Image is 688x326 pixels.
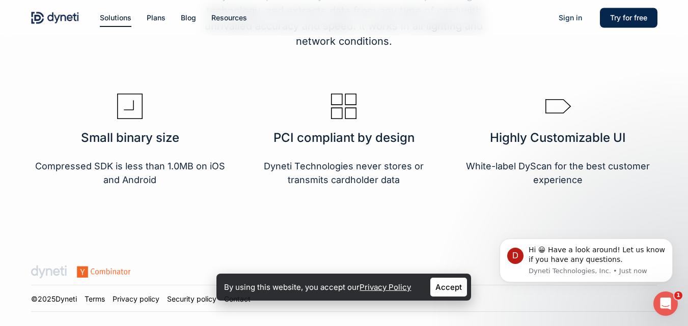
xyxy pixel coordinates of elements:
[244,131,443,144] h3: PCI compliant by design
[85,294,105,303] a: Terms
[181,13,196,22] span: Blog
[100,12,131,23] a: Solutions
[31,294,77,303] a: ©2025Dyneti
[211,13,247,22] span: Resources
[147,12,166,23] a: Plans
[600,12,657,23] a: Try for free
[610,13,647,22] span: Try for free
[674,291,682,300] span: 1
[38,294,56,303] span: 2025
[430,278,467,297] a: Accept
[466,161,650,185] span: White-label DyScan for the best customer experience
[167,294,216,303] a: Security policy
[100,13,131,22] span: Solutions
[224,280,411,294] p: By using this website, you accept our
[244,159,443,187] p: Dyneti Technologies never stores or transmits cardholder data
[548,12,592,23] a: Sign in
[653,291,678,316] iframe: Intercom live chat
[211,12,247,23] a: Resources
[181,12,196,23] a: Blog
[559,13,582,22] span: Sign in
[35,161,225,185] span: Compressed SDK is less than 1.0MB on iOS and Android
[484,223,688,299] iframe: Intercom notifications message
[31,131,229,144] h3: Small binary size
[360,282,411,292] a: Privacy Policy
[459,131,657,144] h3: Highly Customizable UI
[224,294,251,303] a: Contact
[113,294,159,303] a: Privacy policy
[147,13,166,22] span: Plans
